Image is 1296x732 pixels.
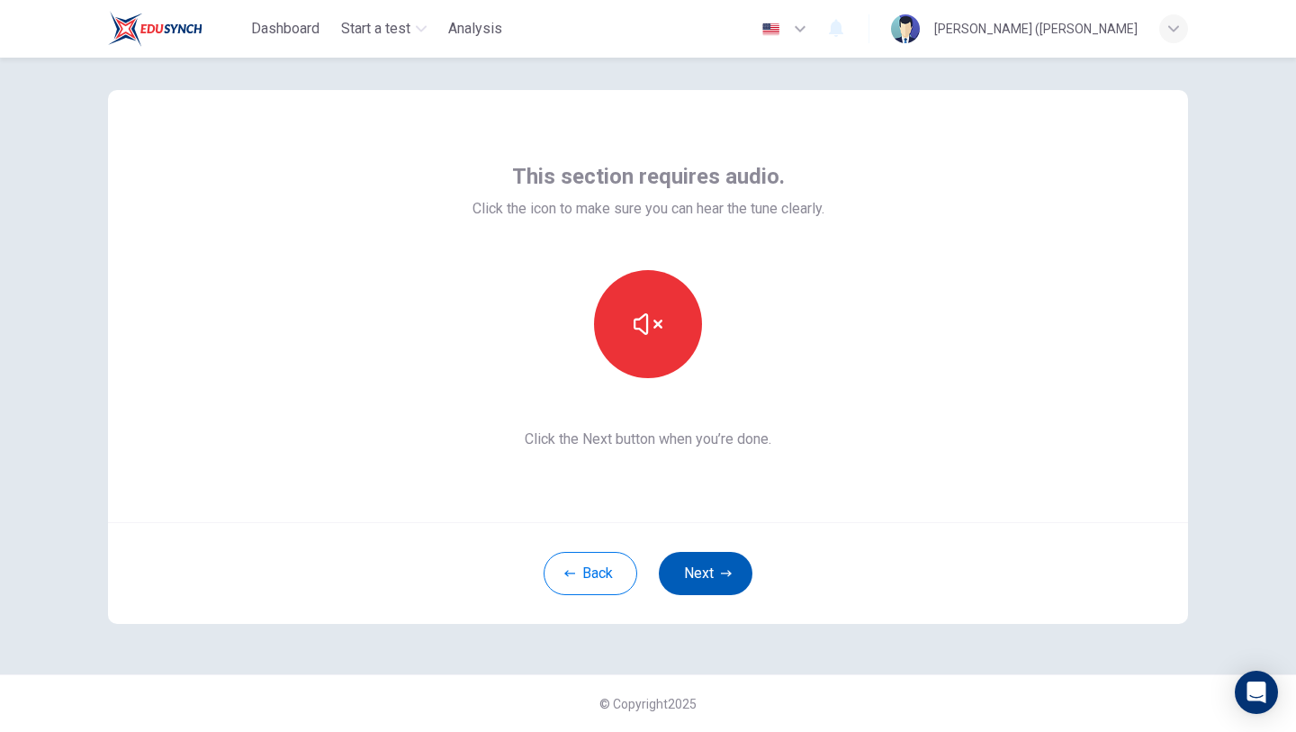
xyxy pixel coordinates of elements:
[334,13,434,45] button: Start a test
[659,552,752,595] button: Next
[108,11,202,47] img: EduSynch logo
[599,697,697,711] span: © Copyright 2025
[1235,671,1278,714] div: Open Intercom Messenger
[472,198,824,220] span: Click the icon to make sure you can hear the tune clearly.
[472,429,824,450] span: Click the Next button when you’re done.
[934,18,1138,40] div: [PERSON_NAME] ([PERSON_NAME]
[441,13,509,45] button: Analysis
[512,162,785,191] span: This section requires audio.
[244,13,327,45] button: Dashboard
[341,18,410,40] span: Start a test
[108,11,244,47] a: EduSynch logo
[448,18,502,40] span: Analysis
[891,14,920,43] img: Profile picture
[251,18,319,40] span: Dashboard
[760,23,782,36] img: en
[544,552,637,595] button: Back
